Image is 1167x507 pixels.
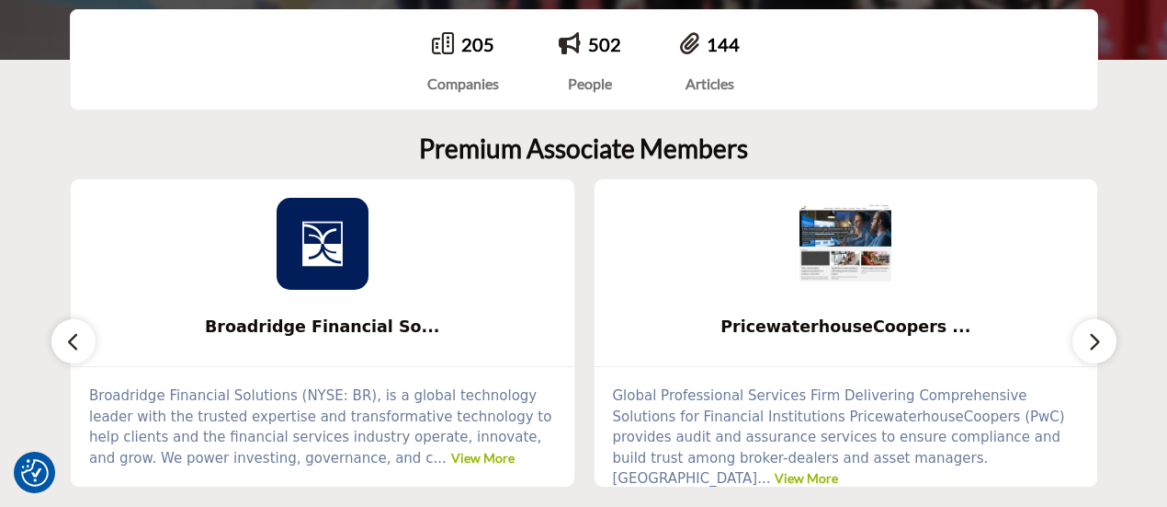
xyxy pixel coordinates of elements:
p: Broadridge Financial Solutions (NYSE: BR), is a global technology leader with the trusted experti... [89,386,556,468]
a: View More [451,450,515,466]
a: PricewaterhouseCoopers ... [595,303,1098,351]
a: Broadridge Financial So... [71,303,574,351]
p: Global Professional Services Firm Delivering Comprehensive Solutions for Financial Institutions P... [613,386,1080,490]
span: ... [757,470,770,487]
span: ... [433,450,446,467]
b: Broadridge Financial Solutions, Inc. [98,303,547,351]
a: View More [775,470,838,486]
img: Broadridge Financial Solutions, Inc. [277,198,368,290]
img: PricewaterhouseCoopers LLP [799,198,891,290]
img: Revisit consent button [21,459,49,487]
span: Broadridge Financial So... [98,315,547,339]
a: 502 [588,33,621,55]
span: PricewaterhouseCoopers ... [622,315,1071,339]
b: PricewaterhouseCoopers LLP [622,303,1071,351]
button: Consent Preferences [21,459,49,487]
div: Articles [680,73,740,95]
div: People [559,73,621,95]
h2: Premium Associate Members [419,133,748,165]
a: 144 [707,33,740,55]
div: Companies [427,73,499,95]
a: 205 [461,33,494,55]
